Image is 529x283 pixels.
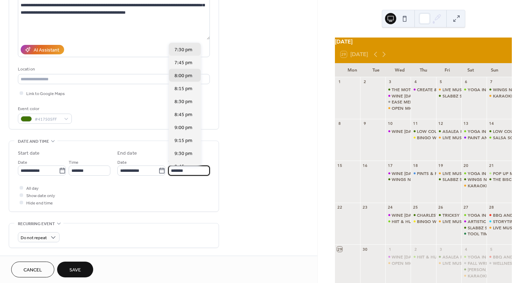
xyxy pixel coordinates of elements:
div: ARTISTIC EDGE CLASS [468,218,513,224]
span: 9:45 pm [174,163,192,170]
div: YOGA IN THE GREENHOUSE [468,254,526,260]
div: ASALEA FOOD TRUCK [442,254,488,260]
div: LOW COUNTRY FISH CAMP FOOD TRUCK [487,128,512,134]
div: YOGA IN THE GREENHOUSE [461,128,487,134]
div: 8 [337,121,342,126]
div: 1 [337,79,342,85]
span: All day [26,185,39,192]
div: LIVE MUSIC WITH [PERSON_NAME] [442,260,514,266]
div: WINE WEDNESDAY [385,93,411,99]
div: ASALEA FOOD TRUCK [436,128,461,134]
div: LIVE MUSIC WITH [PERSON_NAME] [442,87,514,93]
div: 16 [362,163,367,168]
div: 29 [337,247,342,252]
div: PINTS & PUZZLES [417,170,452,176]
div: THE MOTLEY CHEW FOOD TRUCK [385,87,411,93]
div: WINE [DATE] [392,93,417,99]
div: LOW COUNTRY FISH CAMP FOOD TRUCK [417,128,503,134]
div: 6 [463,79,469,85]
div: TOOL TIME COMEDY [468,231,510,237]
div: KARAOKE [468,273,488,279]
span: Cancel [23,267,42,274]
div: Location [18,66,208,73]
span: 7:30 pm [174,46,192,54]
div: LIVE MUSIC WITH OCEAN DRIVE DUO [442,170,520,176]
span: 8:15 pm [174,85,192,93]
span: Hide end time [26,200,53,207]
button: Cancel [11,262,54,277]
div: CHARLESTON EMPANADAS FOOD TRUCK [411,212,436,218]
div: ASALEA FOOD TRUCK [442,128,488,134]
div: 21 [489,163,494,168]
span: Recurring event [18,220,55,228]
div: KARAOKE [487,93,512,99]
div: Wed [388,63,412,77]
div: 15 [337,163,342,168]
div: KARAOKE [461,273,487,279]
div: TWYMAN'S RED OAK BARBECUE FOOD TRUCK [461,267,487,272]
div: SLABBZ SMASHIN' PATTIES FOOD TRUCK [442,176,527,182]
div: THE BISCUIT SHED [487,176,512,182]
div: 13 [463,121,469,126]
div: LIVE MUSIC WITH JOE HOSKINS [436,260,461,266]
div: OPEN MIC NIGHT [385,260,411,266]
span: 7:45 pm [174,59,192,67]
span: Save [69,267,81,274]
div: LIVE MUSIC WITH COLLEEN LLOY [436,135,461,141]
div: 12 [438,121,444,126]
div: LIVE MUSIC WITH SUGA T & THE OTS [487,225,512,231]
div: 23 [362,205,367,210]
div: WINE [DATE] [392,254,417,260]
div: WINE WEDNESDAY [385,170,411,176]
div: SLABBZ SMASHIN' PATTIES FOOD TRUCK [436,176,461,182]
div: LIVE MUSIC WITH OCEAN DRIVE DUO [436,170,461,176]
div: WINGS N THINGS FOOD TRUCK [487,87,512,93]
div: LIVE MUSIC WITH SEAN KEEFER [436,87,461,93]
div: 1 [387,247,393,252]
div: WINGS N THINGS FOOD TRUCK [461,176,487,182]
div: EASE MEET & GREET [385,99,411,105]
div: ASALEA FOOD TRUCK [436,254,461,260]
button: AI Assistant [21,45,64,54]
div: 22 [337,205,342,210]
div: STORYTIME SIPS [487,218,512,224]
div: 3 [387,79,393,85]
div: Start date [18,150,40,157]
div: YOGA IN THE GREENHOUSE [461,212,487,218]
span: Do not repeat [21,234,47,242]
div: 25 [413,205,418,210]
span: Time [168,159,178,166]
div: STORYTIME SIPS [493,218,527,224]
div: 2 [413,247,418,252]
div: HIIT & HUSH [417,254,442,260]
div: TRICKSY PIG BARBECUE FOOD TRUCK [442,212,521,218]
div: YOGA IN THE GREENHOUSE [468,87,526,93]
div: Event color [18,105,70,113]
div: SLABBZ SMASHIN' PATTIES FOOD TRUCK [442,93,527,99]
div: [DATE] [335,38,512,46]
div: TOOL TIME COMEDY [461,231,487,237]
div: BINGO WITH BIG TONE [417,135,465,141]
div: ARTISTIC EDGE CLASS [461,218,487,224]
span: 8:30 pm [174,98,192,106]
span: Show date only [26,192,55,200]
div: 5 [489,247,494,252]
div: 3 [438,247,444,252]
div: BINGO WITH BIG TONE [417,218,465,224]
span: 9:00 pm [174,124,192,132]
div: LIVE MUSIC WITH [PERSON_NAME] [442,135,514,141]
button: Save [57,262,93,277]
div: WELLNESS FAIR [487,260,512,266]
div: POP UP MARKET [493,170,527,176]
div: 20 [463,163,469,168]
div: 11 [413,121,418,126]
div: THE MOTLEY CHEW FOOD TRUCK [392,87,462,93]
span: Time [69,159,78,166]
div: CREATE & SIP [417,87,445,93]
div: PINTS & PUZZLES [411,170,436,176]
div: 14 [489,121,494,126]
div: WINE WEDNESDAY [385,128,411,134]
div: KARAOKE [493,93,514,99]
div: YOGA IN THE GREENHOUSE [468,128,526,134]
div: HIIT & HUSH [392,218,417,224]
